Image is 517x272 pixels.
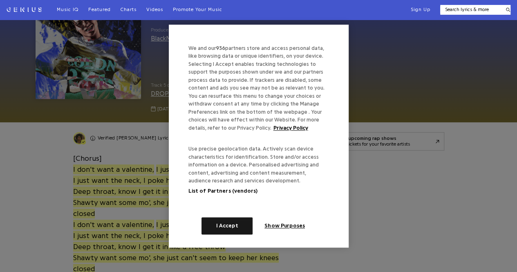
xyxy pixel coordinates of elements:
[188,44,336,145] div: We and our partners store and access personal data, like browsing data or unique identifiers, on ...
[173,7,222,13] a: Promote Your Music
[88,7,111,13] a: Featured
[169,25,349,247] div: Privacy
[169,25,349,247] div: Cookie banner
[440,6,501,13] input: Search lyrics & more
[273,125,308,130] a: More information about your privacy, opens in a new tab
[146,7,163,13] a: Videos
[121,7,137,12] span: Charts
[201,218,253,235] button: I Accept
[88,7,111,12] span: Featured
[121,7,137,13] a: Charts
[173,7,222,12] span: Promote Your Music
[188,145,329,195] p: Use precise geolocation data. Actively scan device characteristics for identification. Store and/...
[188,187,257,195] button: List of Partners (vendors)
[57,7,78,12] span: Music IQ
[411,7,430,13] button: Sign Up
[57,7,78,13] a: Music IQ
[146,7,163,12] span: Videos
[216,45,225,51] span: 936
[259,218,310,235] button: Show Purposes, Opens the preference center dialog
